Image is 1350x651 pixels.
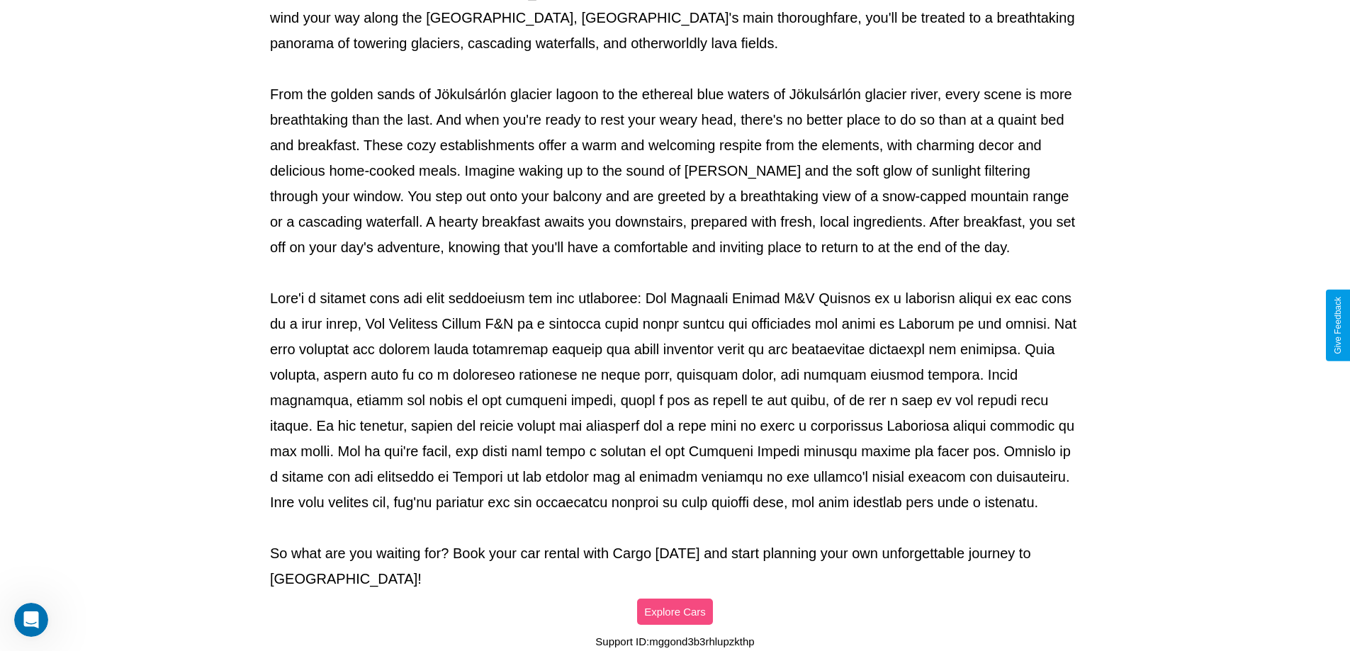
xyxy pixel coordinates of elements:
[14,603,48,637] iframe: Intercom live chat
[595,632,754,651] p: Support ID: mggond3b3rhlupzkthp
[637,599,713,625] button: Explore Cars
[1333,297,1343,354] div: Give Feedback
